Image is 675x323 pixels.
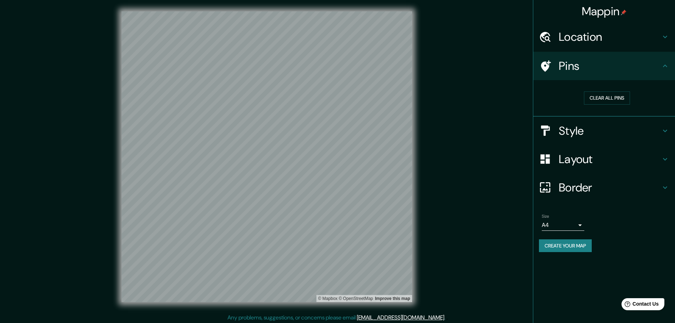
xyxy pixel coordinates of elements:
iframe: Help widget launcher [612,295,667,315]
canvas: Map [122,11,412,302]
div: A4 [542,219,584,231]
div: Border [533,173,675,202]
label: Size [542,213,549,219]
a: OpenStreetMap [339,296,373,301]
div: Layout [533,145,675,173]
div: Style [533,117,675,145]
a: Mapbox [318,296,338,301]
button: Clear all pins [584,91,630,105]
img: pin-icon.png [621,10,626,15]
div: . [446,313,448,322]
a: [EMAIL_ADDRESS][DOMAIN_NAME] [357,314,444,321]
h4: Layout [559,152,661,166]
h4: Style [559,124,661,138]
h4: Location [559,30,661,44]
a: Map feedback [375,296,410,301]
div: Pins [533,52,675,80]
p: Any problems, suggestions, or concerns please email . [227,313,445,322]
button: Create your map [539,239,592,252]
h4: Border [559,180,661,195]
div: Location [533,23,675,51]
div: . [445,313,446,322]
h4: Mappin [582,4,627,18]
h4: Pins [559,59,661,73]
